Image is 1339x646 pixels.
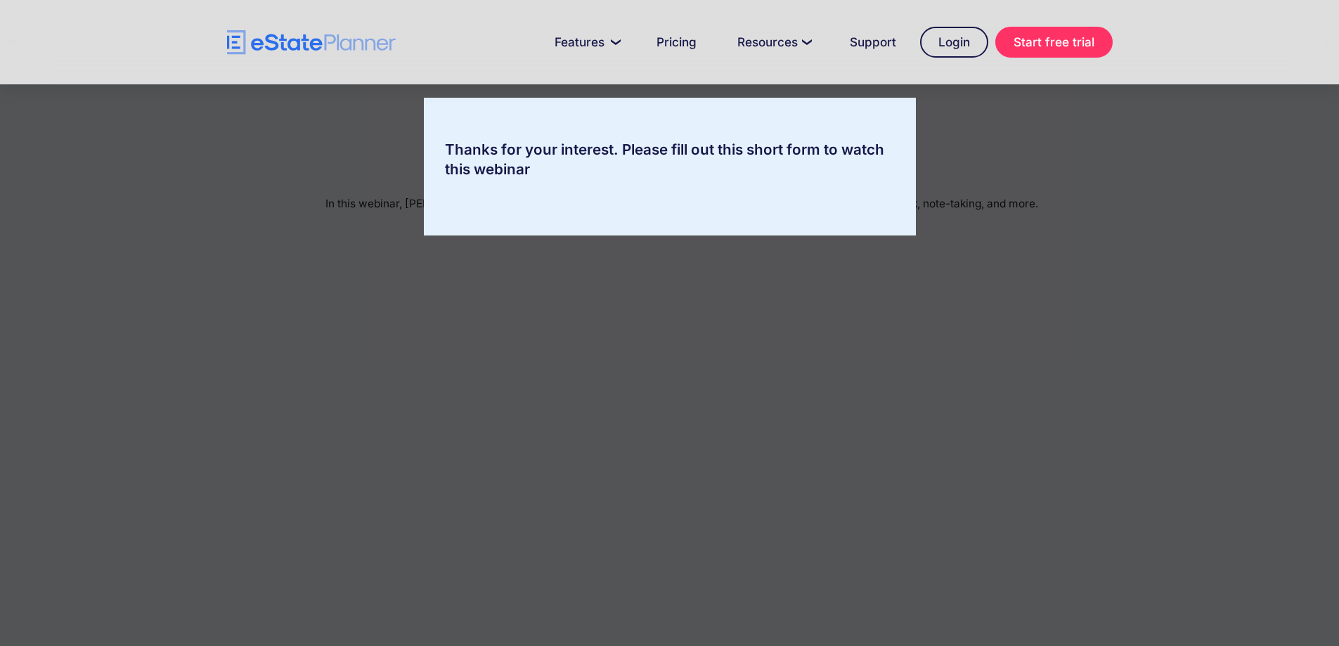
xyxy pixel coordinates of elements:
a: Pricing [640,28,713,56]
a: Features [538,28,633,56]
a: Resources [720,28,826,56]
a: home [227,30,396,55]
a: Start free trial [995,27,1113,58]
a: Support [833,28,913,56]
div: Thanks for your interest. Please fill out this short form to watch this webinar [424,140,916,179]
a: Login [920,27,988,58]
